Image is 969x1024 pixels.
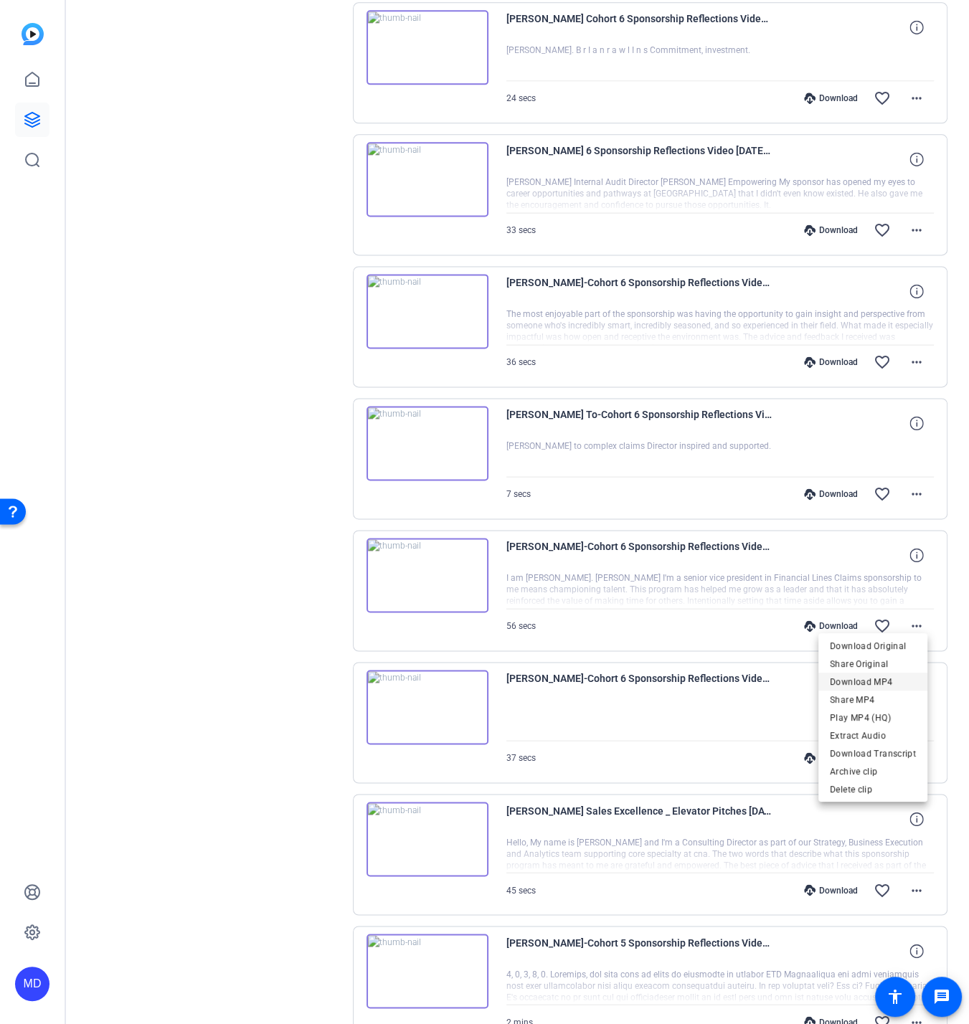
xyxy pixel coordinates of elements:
[830,709,916,726] span: Play MP4 (HQ)
[830,727,916,744] span: Extract Audio
[830,637,916,655] span: Download Original
[830,763,916,780] span: Archive clip
[830,781,916,798] span: Delete clip
[830,691,916,708] span: Share MP4
[830,655,916,673] span: Share Original
[830,673,916,691] span: Download MP4
[830,745,916,762] span: Download Transcript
